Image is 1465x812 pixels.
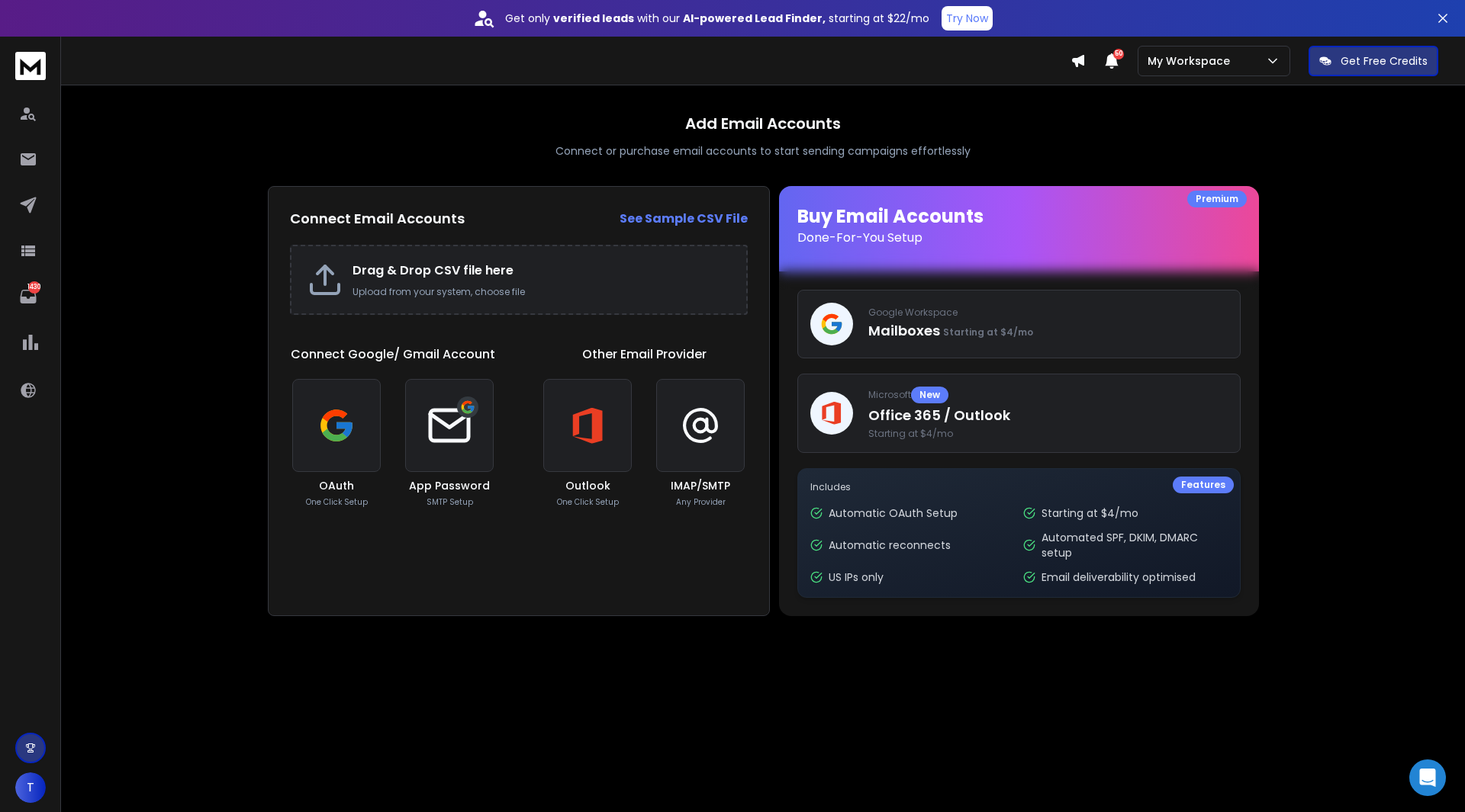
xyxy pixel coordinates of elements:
div: New [911,387,948,403]
p: 1430 [28,281,40,294]
h3: OAuth [319,478,354,493]
a: 1430 [13,281,43,312]
h1: Add Email Accounts [685,113,841,134]
p: Get only with our starting at $22/mo [505,11,929,26]
h3: App Password [409,478,490,493]
p: Get Free Credits [1341,53,1428,69]
p: Any Provider [676,496,726,508]
div: Open Intercom Messenger [1409,759,1446,796]
p: Includes [810,481,1228,493]
span: Starting at $4/mo [943,326,1033,339]
p: Connect or purchase email accounts to start sending campaigns effortlessly [555,143,971,159]
button: Get Free Credits [1309,46,1438,76]
a: See Sample CSV File [620,210,748,228]
p: Google Workspace [868,307,1228,319]
h3: IMAP/SMTP [671,478,730,493]
h1: Connect Google/ Gmail Account [291,345,495,364]
p: Mailboxes [868,320,1228,342]
div: Features [1173,477,1234,493]
p: Try Now [946,11,988,26]
p: SMTP Setup [427,496,473,508]
h3: Outlook [565,478,610,493]
p: Email deliverability optimised [1042,570,1196,585]
p: Microsoft [868,387,1228,403]
button: T [15,772,46,803]
strong: verified leads [553,11,634,26]
p: Automated SPF, DKIM, DMARC setup [1042,530,1227,560]
p: My Workspace [1148,53,1236,69]
h2: Drag & Drop CSV file here [353,262,731,280]
strong: AI-powered Lead Finder, [683,11,826,26]
button: Try Now [942,6,993,30]
div: Premium [1187,191,1247,207]
p: US IPs only [829,570,884,585]
p: Done-For-You Setup [797,229,1241,247]
p: One Click Setup [557,496,619,508]
p: Automatic reconnects [829,538,951,553]
p: Starting at $4/mo [1042,505,1138,521]
h2: Connect Email Accounts [290,208,465,229]
p: Upload from your system, choose file [353,286,731,298]
span: Starting at $4/mo [868,428,1228,440]
h1: Buy Email Accounts [797,204,1241,247]
p: Automatic OAuth Setup [829,505,958,521]
img: logo [15,52,46,80]
h1: Other Email Provider [582,345,707,364]
p: Office 365 / Outlook [868,405,1228,426]
span: 50 [1113,49,1124,59]
p: One Click Setup [306,496,368,508]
